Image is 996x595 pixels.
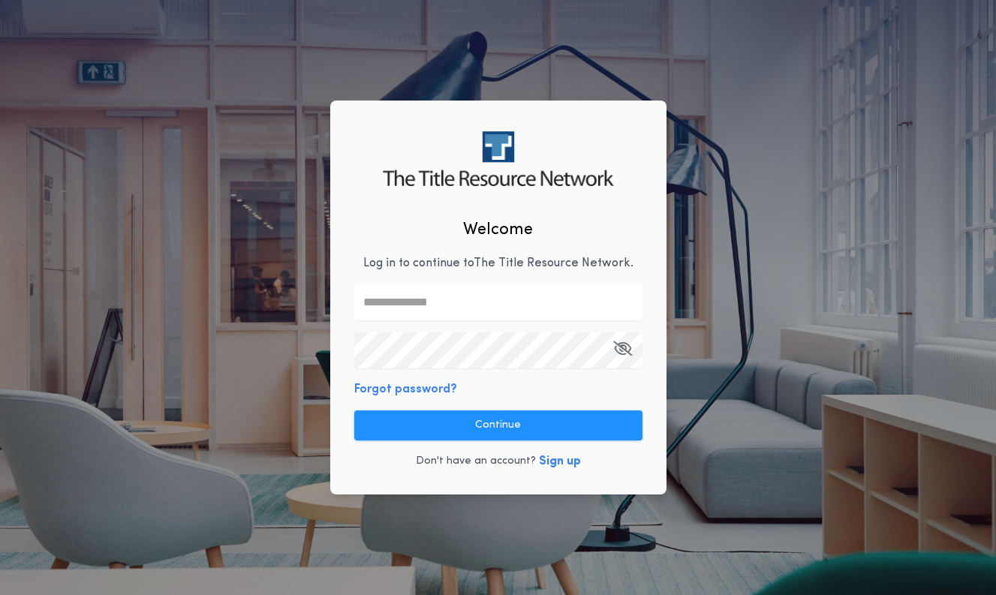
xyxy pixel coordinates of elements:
img: logo [383,131,613,186]
p: Log in to continue to The Title Resource Network . [363,254,633,272]
button: Forgot password? [354,380,457,398]
h2: Welcome [463,218,533,242]
p: Don't have an account? [416,454,536,469]
button: Continue [354,410,642,440]
input: Open Keeper Popup [354,332,642,368]
button: Sign up [539,452,581,470]
button: Open Keeper Popup [613,332,632,368]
